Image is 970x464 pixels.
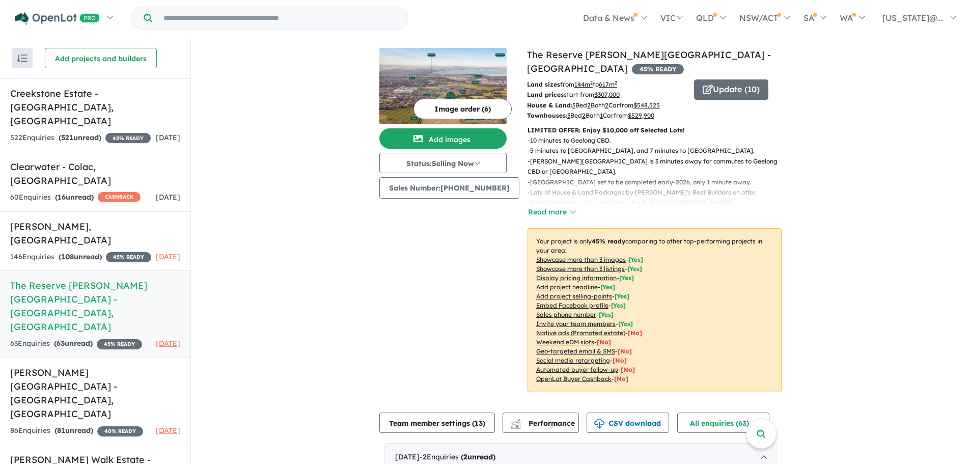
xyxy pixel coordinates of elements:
button: Update (10) [694,79,768,100]
b: 45 % ready [592,237,625,245]
span: [ Yes ] [611,302,626,309]
span: - 2 Enquir ies [420,452,495,461]
p: - Nearby primary and secondary schools, including [PERSON_NAME][GEOGRAPHIC_DATA], [GEOGRAPHIC_DAT... [528,198,790,219]
u: 2 [582,112,586,119]
span: 108 [61,252,74,261]
img: line-chart.svg [511,419,520,424]
span: [US_STATE]@... [882,13,943,23]
img: download icon [594,419,604,429]
img: The Reserve Armstrong Creek Estate - Charlemont [379,48,507,124]
h5: [PERSON_NAME][GEOGRAPHIC_DATA] - [GEOGRAPHIC_DATA] , [GEOGRAPHIC_DATA] [10,366,180,421]
button: Status:Selling Now [379,153,507,173]
button: Team member settings (13) [379,413,495,433]
div: 60 Enquir ies [10,192,141,204]
p: - [PERSON_NAME][GEOGRAPHIC_DATA] is 3 minutes away for commutes to Geelong CBD or [GEOGRAPHIC_DATA]. [528,156,790,177]
span: 13 [475,419,483,428]
button: Read more [528,206,575,218]
img: sort.svg [17,54,27,62]
u: Add project headline [536,283,598,291]
u: Social media retargeting [536,357,610,364]
span: [ Yes ] [627,265,642,272]
span: [No] [597,338,611,346]
button: Image order (6) [413,99,512,119]
span: [DATE] [156,133,180,142]
u: 2 [605,101,608,109]
p: from [527,79,686,90]
p: start from [527,90,686,100]
u: $ 548,525 [633,101,660,109]
p: Your project is only comparing to other top-performing projects in your area: - - - - - - - - - -... [528,228,782,392]
strong: ( unread) [461,452,495,461]
p: LIMITED OFFER: Enjoy $10,000 off Selected Lots! [528,125,782,135]
span: [No] [618,347,632,355]
span: 45 % READY [105,133,151,143]
u: Embed Facebook profile [536,302,608,309]
p: - Lots of House & Land Packages by [PERSON_NAME]'s Best Builders on offer. [528,187,790,198]
span: to [593,80,617,88]
u: 3 [572,101,575,109]
span: [No] [613,357,627,364]
span: 521 [61,133,73,142]
a: The Reserve [PERSON_NAME][GEOGRAPHIC_DATA] - [GEOGRAPHIC_DATA] [527,49,771,74]
b: Townhouses: [527,112,567,119]
span: [ Yes ] [619,274,634,282]
u: 1 [600,112,603,119]
u: Weekend eDM slots [536,338,594,346]
button: Sales Number:[PHONE_NUMBER] [379,177,519,199]
strong: ( unread) [55,193,94,202]
u: Add project selling-points [536,292,612,300]
u: 3 [567,112,570,119]
span: [DATE] [156,252,180,261]
u: Sales phone number [536,311,596,318]
p: - 10 minutes to Geelong CBD. [528,135,790,146]
u: Native ads (Promoted estate) [536,329,625,337]
span: Performance [512,419,575,428]
button: All enquiries (63) [677,413,769,433]
span: [No] [614,375,628,383]
span: [ Yes ] [600,283,615,291]
span: 40 % READY [97,426,143,436]
b: Land prices [527,91,564,98]
u: 617 m [599,80,617,88]
span: CASHBACK [98,192,141,202]
span: [ Yes ] [618,320,633,327]
span: [DATE] [156,426,180,435]
p: Bed Bath Car from [527,100,686,111]
span: [ Yes ] [615,292,629,300]
span: 45 % READY [632,64,684,74]
img: Openlot PRO Logo White [15,12,100,25]
span: [DATE] [156,193,180,202]
button: CSV download [587,413,669,433]
strong: ( unread) [59,252,102,261]
u: Invite your team members [536,320,616,327]
span: 16 [58,193,66,202]
p: - 5 minutes to [GEOGRAPHIC_DATA], and 7 minutes to [GEOGRAPHIC_DATA]. [528,146,790,156]
span: [DATE] [156,339,180,348]
span: [ Yes ] [599,311,614,318]
button: Add projects and builders [45,48,157,68]
u: Showcase more than 3 images [536,256,626,263]
sup: 2 [590,80,593,86]
button: Add images [379,128,507,149]
h5: [PERSON_NAME] , [GEOGRAPHIC_DATA] [10,220,180,247]
u: 144 m [574,80,593,88]
h5: The Reserve [PERSON_NAME][GEOGRAPHIC_DATA] - [GEOGRAPHIC_DATA] , [GEOGRAPHIC_DATA] [10,279,180,334]
div: 86 Enquir ies [10,425,143,437]
img: bar-chart.svg [511,422,521,429]
div: 63 Enquir ies [10,338,142,350]
button: Performance [503,413,579,433]
strong: ( unread) [59,133,101,142]
span: [No] [628,329,642,337]
u: 2 [587,101,591,109]
span: 81 [57,426,65,435]
u: Geo-targeted email & SMS [536,347,615,355]
span: [ Yes ] [628,256,643,263]
p: - [GEOGRAPHIC_DATA] set to be completed early-2026, only 1 minute away. [528,177,790,187]
div: 146 Enquir ies [10,251,151,263]
strong: ( unread) [54,426,93,435]
h5: Clearwater - Colac , [GEOGRAPHIC_DATA] [10,160,180,187]
u: Showcase more than 3 listings [536,265,625,272]
b: Land sizes [527,80,560,88]
span: 63 [57,339,65,348]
